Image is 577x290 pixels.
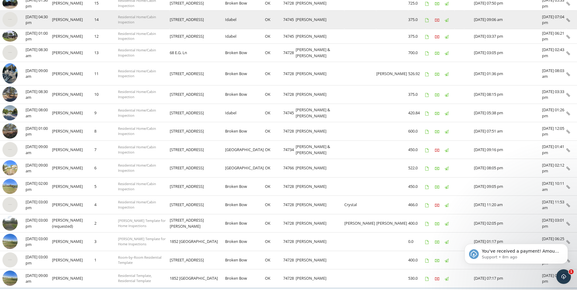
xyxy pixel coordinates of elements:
[265,62,283,85] td: OK
[52,122,94,141] td: [PERSON_NAME]
[2,30,18,42] img: 9354069%2Fcover_photos%2FHsfICJYRVaRTucZJzFh7%2Fsmall.jpg
[408,177,425,196] td: 450.0
[225,159,265,178] td: [GEOGRAPHIC_DATA]
[52,140,94,159] td: [PERSON_NAME]
[542,269,566,288] td: [DATE] 01:12 pm
[26,196,52,214] td: [DATE] 03:00 pm
[118,273,152,283] span: Residential Template, Residential Template
[170,233,225,251] td: 1852 [GEOGRAPHIC_DATA]
[170,214,225,233] td: [STREET_ADDRESS][PERSON_NAME]
[2,87,18,102] img: streetview
[26,29,52,43] td: [DATE] 01:00 pm
[118,15,156,24] span: Residential Home/Cabin Inspection
[2,197,18,212] img: streetview
[26,269,52,288] td: [DATE] 09:00 am
[265,29,283,43] td: OK
[474,214,542,233] td: [DATE] 02:05 pm
[344,214,376,233] td: [PERSON_NAME]
[94,196,118,214] td: 4
[170,140,225,159] td: [STREET_ADDRESS]
[225,29,265,43] td: Idabel
[52,104,94,122] td: [PERSON_NAME]
[118,200,156,209] span: Residential Home/Cabin Inspection
[296,29,344,43] td: [PERSON_NAME]
[170,11,225,29] td: [STREET_ADDRESS]
[118,89,156,99] span: Residential Home/Cabin Inspection
[474,159,542,178] td: [DATE] 08:05 pm
[225,196,265,214] td: Broken Bow
[408,196,425,214] td: 466.0
[474,29,542,43] td: [DATE] 03:37 pm
[455,231,577,274] iframe: Intercom notifications message
[225,177,265,196] td: Broken Bow
[94,62,118,85] td: 11
[52,214,94,233] td: [PERSON_NAME] (requested)
[225,140,265,159] td: [GEOGRAPHIC_DATA]
[2,45,18,60] img: streetview
[170,159,225,178] td: [STREET_ADDRESS]
[265,122,283,141] td: OK
[283,29,296,43] td: 74745
[118,126,156,136] span: Residential Home/Cabin Inspection
[542,85,566,104] td: [DATE] 03:33 pm
[296,159,344,178] td: [PERSON_NAME]
[265,85,283,104] td: OK
[94,104,118,122] td: 9
[170,104,225,122] td: [STREET_ADDRESS]
[52,251,94,269] td: [PERSON_NAME]
[542,43,566,62] td: [DATE] 02:43 pm
[26,214,52,233] td: [DATE] 03:00 pm
[94,29,118,43] td: 12
[225,85,265,104] td: Broken Bow
[265,269,283,288] td: OK
[265,140,283,159] td: OK
[52,85,94,104] td: [PERSON_NAME]
[225,62,265,85] td: Broken Bow
[408,43,425,62] td: 700.0
[225,104,265,122] td: Idabel
[52,196,94,214] td: [PERSON_NAME]
[474,140,542,159] td: [DATE] 09:16 pm
[26,43,52,62] td: [DATE] 08:30 am
[52,62,94,85] td: [PERSON_NAME]
[408,159,425,178] td: 522.0
[542,214,566,233] td: [DATE] 03:01 pm
[225,269,265,288] td: Broken Bow
[2,216,18,231] img: streetview
[283,11,296,29] td: 74745
[283,177,296,196] td: 74728
[542,122,566,141] td: [DATE] 12:05 pm
[225,233,265,251] td: Broken Bow
[474,85,542,104] td: [DATE] 08:15 pm
[408,122,425,141] td: 600.0
[26,233,52,251] td: [DATE] 03:00 pm
[265,214,283,233] td: OK
[474,43,542,62] td: [DATE] 03:05 pm
[170,29,225,43] td: [STREET_ADDRESS]
[283,251,296,269] td: 74728
[52,159,94,178] td: [PERSON_NAME]
[26,177,52,196] td: [DATE] 02:00 pm
[283,233,296,251] td: 74728
[118,255,162,265] span: Room-by-Room Residential Template
[408,214,425,233] td: 400.0
[474,269,542,288] td: [DATE] 07:17 pm
[94,122,118,141] td: 8
[118,108,156,118] span: Residential Home/Cabin Inspection
[296,251,344,269] td: [PERSON_NAME]
[2,252,18,268] img: streetview
[2,160,18,175] img: streetview
[94,233,118,251] td: 3
[265,196,283,214] td: OK
[94,140,118,159] td: 7
[376,214,408,233] td: [PERSON_NAME]
[225,214,265,233] td: Broken Bow
[170,122,225,141] td: [STREET_ADDRESS]
[118,31,156,41] span: Residential Home/Cabin Inspection
[408,85,425,104] td: 375.0
[170,269,225,288] td: 1852 [GEOGRAPHIC_DATA]
[225,43,265,62] td: Broken Bow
